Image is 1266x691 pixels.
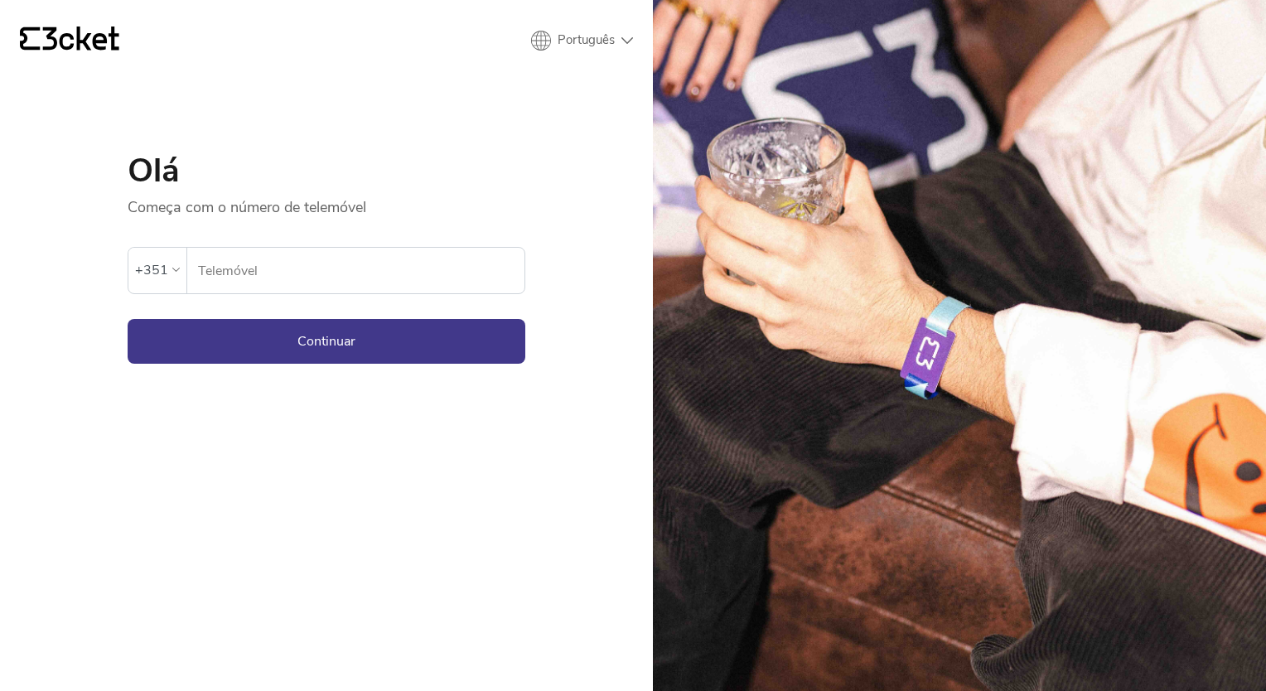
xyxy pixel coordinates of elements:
input: Telemóvel [197,248,524,293]
h1: Olá [128,154,525,187]
label: Telemóvel [187,248,524,294]
p: Começa com o número de telemóvel [128,187,525,217]
a: {' '} [20,27,119,55]
button: Continuar [128,319,525,364]
g: {' '} [20,27,40,51]
div: +351 [135,258,168,283]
